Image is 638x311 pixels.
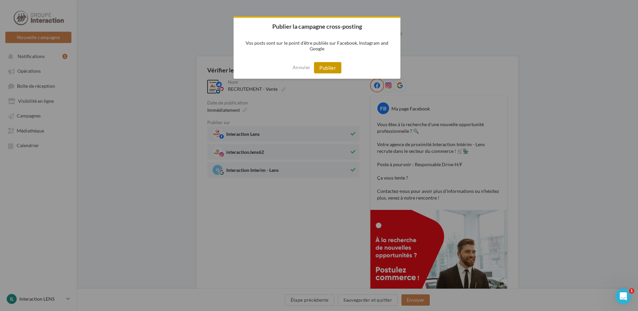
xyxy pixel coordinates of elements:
[234,18,400,35] h2: Publier la campagne cross-posting
[293,62,310,73] button: Annuler
[615,288,631,304] iframe: Intercom live chat
[629,288,634,294] span: 1
[314,62,341,73] button: Publier
[234,35,400,57] p: Vos posts sont sur le point d'être publiés sur Facebook, Instagram and Google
